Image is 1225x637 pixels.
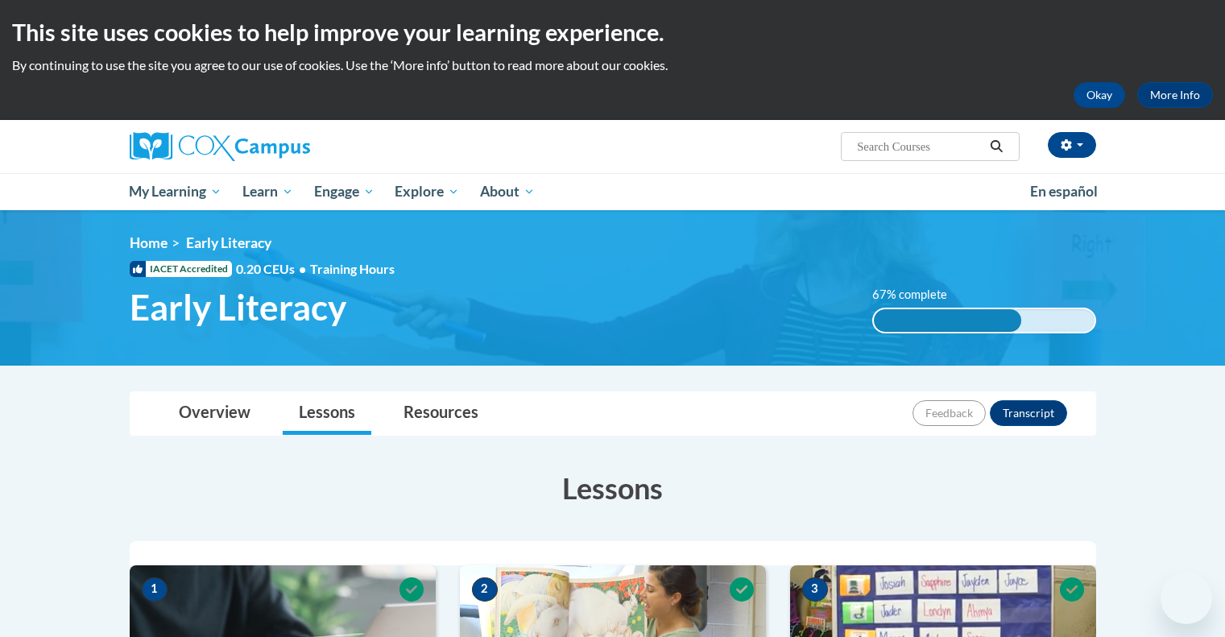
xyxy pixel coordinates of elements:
span: Training Hours [310,261,395,276]
a: More Info [1137,82,1213,108]
button: Search [984,137,1008,156]
h3: Lessons [130,468,1096,508]
span: My Learning [129,182,221,201]
a: My Learning [119,173,233,210]
span: About [480,182,535,201]
span: Learn [242,182,293,201]
span: Early Literacy [186,234,271,251]
span: 1 [142,577,168,602]
div: 67% complete [874,309,1021,332]
iframe: Button to launch messaging window [1161,573,1212,624]
span: IACET Accredited [130,261,232,277]
a: Cox Campus [130,132,436,161]
label: 67% complete [872,286,965,304]
div: Main menu [106,173,1120,210]
a: Resources [387,392,495,435]
a: Overview [163,392,267,435]
a: Explore [384,173,470,210]
button: Okay [1074,82,1125,108]
span: 3 [802,577,828,602]
a: Lessons [283,392,371,435]
a: About [470,173,545,210]
span: Explore [395,182,459,201]
span: Engage [314,182,375,201]
a: Learn [232,173,304,210]
span: Early Literacy [130,286,346,329]
img: Cox Campus [130,132,310,161]
span: • [299,261,306,276]
input: Search Courses [855,137,984,156]
p: By continuing to use the site you agree to our use of cookies. Use the ‘More info’ button to read... [12,56,1213,74]
h2: This site uses cookies to help improve your learning experience. [12,16,1213,48]
button: Feedback [913,400,986,426]
span: 2 [472,577,498,602]
span: En español [1030,183,1098,200]
button: Account Settings [1048,132,1096,158]
a: En español [1020,175,1108,209]
button: Transcript [990,400,1067,426]
span: 0.20 CEUs [236,260,310,278]
a: Home [130,234,168,251]
a: Engage [304,173,385,210]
